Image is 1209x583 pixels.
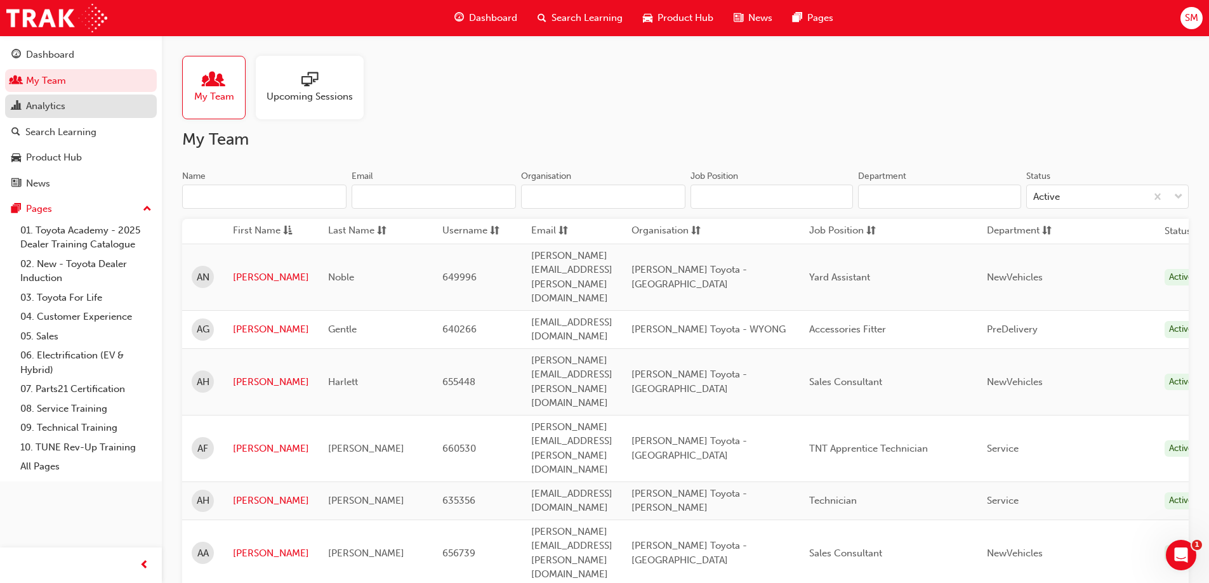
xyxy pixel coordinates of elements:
a: 07. Parts21 Certification [15,379,157,399]
span: car-icon [643,10,652,26]
div: Email [352,170,373,183]
div: Organisation [521,170,571,183]
span: sorting-icon [558,223,568,239]
a: 03. Toyota For Life [15,288,157,308]
button: Usernamesorting-icon [442,223,512,239]
span: Accessories Fitter [809,324,886,335]
span: Service [987,495,1019,506]
button: Emailsorting-icon [531,223,601,239]
span: chart-icon [11,101,21,112]
a: My Team [182,56,256,119]
div: Product Hub [26,150,82,165]
span: Job Position [809,223,864,239]
span: Sales Consultant [809,376,882,388]
h2: My Team [182,129,1189,150]
a: Analytics [5,95,157,118]
div: Search Learning [25,125,96,140]
a: 04. Customer Experience [15,307,157,327]
button: SM [1180,7,1203,29]
span: SM [1185,11,1198,25]
span: guage-icon [454,10,464,26]
span: Pages [807,11,833,25]
span: [PERSON_NAME] [328,495,404,506]
a: 05. Sales [15,327,157,346]
span: PreDelivery [987,324,1038,335]
span: AF [197,442,208,456]
iframe: Intercom live chat [1166,540,1196,570]
div: Active [1165,440,1198,457]
div: Active [1165,269,1198,286]
span: down-icon [1174,189,1183,206]
span: news-icon [11,178,21,190]
span: Gentle [328,324,357,335]
button: Job Positionsorting-icon [809,223,879,239]
a: 09. Technical Training [15,418,157,438]
a: All Pages [15,457,157,476]
span: [PERSON_NAME] Toyota - [GEOGRAPHIC_DATA] [631,264,747,290]
span: Dashboard [469,11,517,25]
span: First Name [233,223,281,239]
a: 06. Electrification (EV & Hybrid) [15,346,157,379]
div: Status [1026,170,1050,183]
a: Product Hub [5,146,157,169]
span: sorting-icon [490,223,499,239]
span: [PERSON_NAME][EMAIL_ADDRESS][PERSON_NAME][DOMAIN_NAME] [531,526,612,580]
span: [PERSON_NAME] Toyota - [GEOGRAPHIC_DATA] [631,540,747,566]
span: TNT Apprentice Technician [809,443,928,454]
span: 655448 [442,376,475,388]
span: car-icon [11,152,21,164]
a: guage-iconDashboard [444,5,527,31]
div: Active [1033,190,1060,204]
th: Status [1165,224,1191,239]
span: Service [987,443,1019,454]
a: News [5,172,157,195]
span: Technician [809,495,857,506]
span: [PERSON_NAME] Toyota - [GEOGRAPHIC_DATA] [631,369,747,395]
button: Pages [5,197,157,221]
div: Name [182,170,206,183]
span: sorting-icon [1042,223,1052,239]
span: Harlett [328,376,358,388]
a: 02. New - Toyota Dealer Induction [15,254,157,288]
span: search-icon [11,127,20,138]
a: Trak [6,4,107,32]
input: Name [182,185,347,209]
span: [EMAIL_ADDRESS][DOMAIN_NAME] [531,488,612,514]
span: News [748,11,772,25]
span: AH [197,375,209,390]
span: Username [442,223,487,239]
a: news-iconNews [723,5,783,31]
span: [PERSON_NAME] Toyota - WYONG [631,324,786,335]
input: Job Position [690,185,853,209]
span: 660530 [442,443,476,454]
input: Email [352,185,516,209]
span: [PERSON_NAME][EMAIL_ADDRESS][PERSON_NAME][DOMAIN_NAME] [531,250,612,305]
span: AN [197,270,209,285]
span: [PERSON_NAME] Toyota - [GEOGRAPHIC_DATA] [631,435,747,461]
span: 656739 [442,547,475,559]
div: Department [858,170,906,183]
div: Active [1165,374,1198,391]
span: 649996 [442,272,477,283]
div: Active [1165,545,1198,562]
span: 635356 [442,495,475,506]
span: asc-icon [283,223,293,239]
a: 01. Toyota Academy - 2025 Dealer Training Catalogue [15,221,157,254]
span: [PERSON_NAME] Toyota - [PERSON_NAME] [631,488,747,514]
div: Job Position [690,170,738,183]
span: AG [197,322,209,337]
span: pages-icon [11,204,21,215]
input: Organisation [521,185,685,209]
div: Active [1165,492,1198,509]
div: Pages [26,202,52,216]
span: NewVehicles [987,272,1043,283]
a: [PERSON_NAME] [233,546,309,561]
span: 1 [1192,540,1202,550]
a: search-iconSearch Learning [527,5,633,31]
a: 10. TUNE Rev-Up Training [15,438,157,457]
button: First Nameasc-icon [233,223,303,239]
a: pages-iconPages [783,5,843,31]
span: search-icon [538,10,546,26]
span: Organisation [631,223,689,239]
div: Dashboard [26,48,74,62]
